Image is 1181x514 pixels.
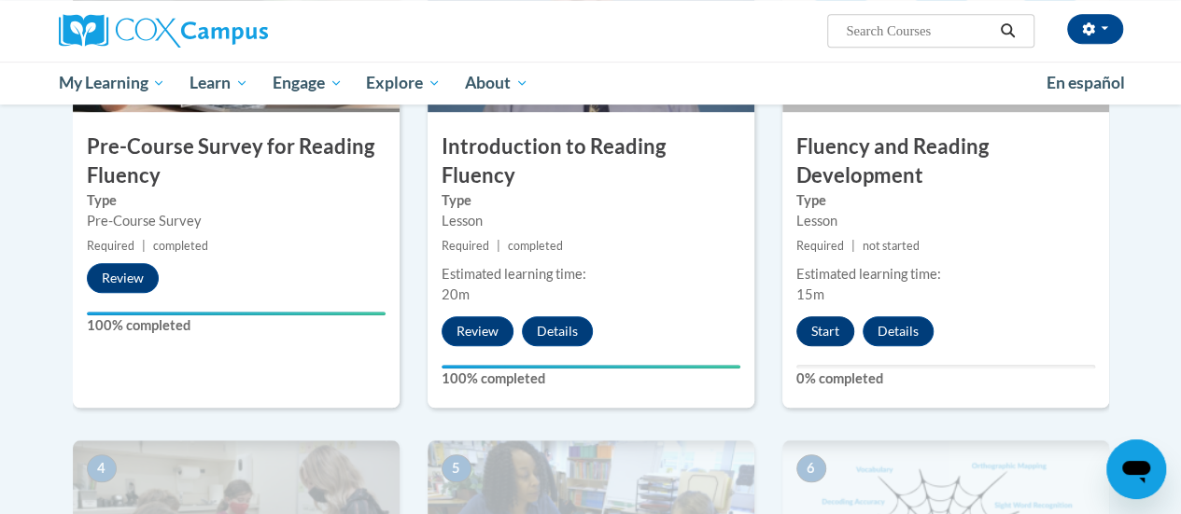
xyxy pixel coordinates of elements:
button: Start [796,316,854,346]
div: Lesson [796,211,1095,231]
span: 5 [442,454,471,482]
a: My Learning [47,62,178,104]
span: 4 [87,454,117,482]
a: Engage [260,62,355,104]
div: Your progress [87,312,386,315]
button: Details [522,316,593,346]
input: Search Courses [844,20,993,42]
button: Review [442,316,513,346]
span: My Learning [58,72,165,94]
iframe: Button to launch messaging window, conversation in progress [1106,439,1166,499]
span: Engage [273,72,343,94]
span: completed [508,239,563,253]
button: Account Settings [1067,14,1123,44]
label: 0% completed [796,368,1095,389]
span: | [142,239,146,253]
div: Your progress [442,365,740,368]
span: completed [153,239,208,253]
div: Lesson [442,211,740,231]
label: Type [442,190,740,211]
h3: Fluency and Reading Development [782,132,1109,190]
span: | [497,239,500,253]
span: Required [796,239,844,253]
label: Type [796,190,1095,211]
button: Review [87,263,159,293]
div: Estimated learning time: [442,264,740,285]
div: Pre-Course Survey [87,211,386,231]
a: En español [1034,63,1137,103]
span: Required [87,239,134,253]
h3: Introduction to Reading Fluency [428,132,754,190]
span: 15m [796,286,824,302]
img: Cox Campus [59,14,268,48]
div: Main menu [45,62,1137,104]
span: Learn [190,72,248,94]
label: 100% completed [442,368,740,389]
span: | [851,239,855,253]
a: Explore [354,62,453,104]
div: Estimated learning time: [796,264,1095,285]
h3: Pre-Course Survey for Reading Fluency [73,132,400,190]
span: not started [863,239,920,253]
button: Details [863,316,934,346]
span: About [465,72,528,94]
label: Type [87,190,386,211]
a: About [453,62,541,104]
span: Explore [366,72,441,94]
button: Search [993,20,1021,42]
span: En español [1047,73,1125,92]
a: Learn [177,62,260,104]
label: 100% completed [87,315,386,336]
span: 20m [442,286,470,302]
span: Required [442,239,489,253]
a: Cox Campus [59,14,395,48]
span: 6 [796,454,826,482]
